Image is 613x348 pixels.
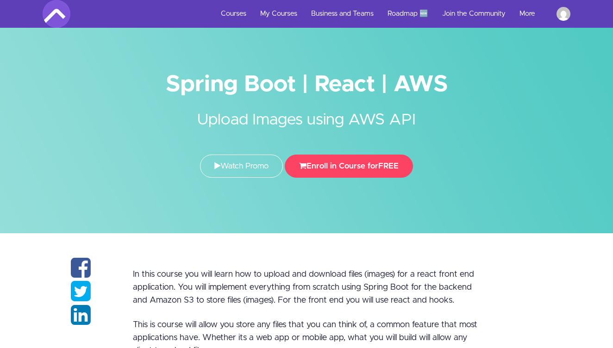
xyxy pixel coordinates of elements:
h1: Spring Boot | React | AWS [43,74,570,95]
p: In this course you will learn how to upload and download files (images) for a react front end app... [133,268,480,307]
a: Share on facebook [71,269,91,278]
a: Share on linkedin [71,317,91,325]
a: Share on twitter [71,293,91,301]
span: FREE [378,162,399,170]
a: Watch Promo [200,155,283,178]
h2: Upload Images using AWS API [133,95,480,131]
button: Enroll in Course forFREE [285,155,413,178]
img: amine.hamdaoui@emsi-edu.ma [557,7,570,21]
